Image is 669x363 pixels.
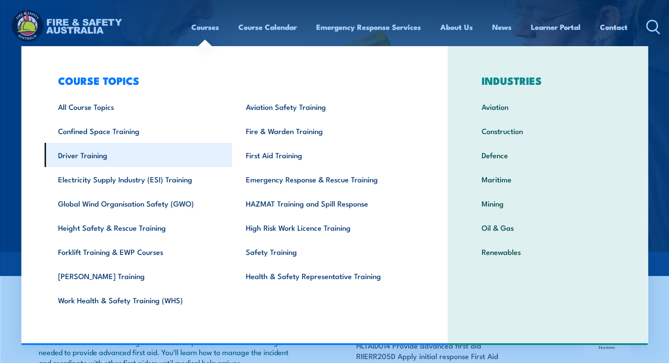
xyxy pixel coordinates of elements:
a: Construction [468,119,628,143]
a: [PERSON_NAME] Training [44,264,232,288]
h3: COURSE TOPICS [44,74,420,87]
a: Emergency Response Services [316,15,421,39]
a: Work Health & Safety Training (WHS) [44,288,232,312]
li: RIIERR205D Apply initial response First Aid [356,351,535,361]
a: Oil & Gas [468,215,628,240]
a: HAZMAT Training and Spill Response [232,191,420,215]
a: Aviation [468,94,628,119]
a: Driver Training [44,143,232,167]
a: All Course Topics [44,94,232,119]
a: Maritime [468,167,628,191]
a: High Risk Work Licence Training [232,215,420,240]
a: Height Safety & Rescue Training [44,215,232,240]
a: Courses [191,15,219,39]
a: Contact [600,15,628,39]
li: HLTAID014 Provide advanced first aid [356,340,535,350]
a: Learner Portal [531,15,581,39]
a: About Us [440,15,473,39]
a: Safety Training [232,240,420,264]
a: Aviation Safety Training [232,94,420,119]
a: Global Wind Organisation Safety (GWO) [44,191,232,215]
a: Fire & Warden Training [232,119,420,143]
a: Mining [468,191,628,215]
a: Defence [468,143,628,167]
a: Confined Space Training [44,119,232,143]
a: Forklift Training & EWP Courses [44,240,232,264]
a: Health & Safety Representative Training [232,264,420,288]
a: First Aid Training [232,143,420,167]
a: Renewables [468,240,628,264]
h3: INDUSTRIES [468,74,628,87]
a: Emergency Response & Rescue Training [232,167,420,191]
a: Electricity Supply Industry (ESI) Training [44,167,232,191]
a: News [492,15,512,39]
a: Course Calendar [238,15,297,39]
